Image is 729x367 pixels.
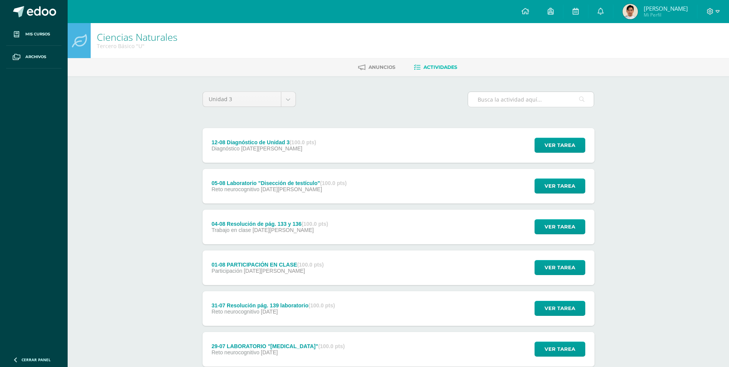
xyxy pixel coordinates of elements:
[97,32,178,42] h1: Ciencias Naturales
[535,178,585,194] button: Ver tarea
[25,31,50,37] span: Mis cursos
[211,309,259,315] span: Reto neurocognitivo
[545,260,575,275] span: Ver tarea
[320,180,347,186] strong: (100.0 pts)
[211,343,345,349] div: 29-07 LABORATORIO "[MEDICAL_DATA]"
[414,61,457,73] a: Actividades
[211,139,316,145] div: 12-08 Diagnóstico de Unidad 3
[211,349,259,355] span: Reto neurocognitivo
[261,186,322,192] span: [DATE][PERSON_NAME]
[468,92,594,107] input: Busca la actividad aquí...
[289,139,316,145] strong: (100.0 pts)
[211,302,335,309] div: 31-07 Resolución pág. 139 laboratorio
[358,61,395,73] a: Anuncios
[545,179,575,193] span: Ver tarea
[6,23,61,46] a: Mis cursos
[211,186,259,192] span: Reto neurocognitivo
[6,46,61,68] a: Archivos
[211,262,324,268] div: 01-08 PARTICIPACIÓN EN CLASE
[211,227,251,233] span: Trabajo en clase
[261,309,278,315] span: [DATE]
[535,219,585,234] button: Ver tarea
[644,5,688,12] span: [PERSON_NAME]
[535,138,585,153] button: Ver tarea
[261,349,278,355] span: [DATE]
[535,260,585,275] button: Ver tarea
[535,342,585,357] button: Ver tarea
[369,64,395,70] span: Anuncios
[302,221,328,227] strong: (100.0 pts)
[211,221,328,227] div: 04-08 Resolución de pág. 133 y 136
[25,54,46,60] span: Archivos
[22,357,51,362] span: Cerrar panel
[318,343,345,349] strong: (100.0 pts)
[244,268,305,274] span: [DATE][PERSON_NAME]
[211,180,347,186] div: 05-08 Laboratorio "Disección de testículo"
[97,30,178,43] a: Ciencias Naturales
[297,262,324,268] strong: (100.0 pts)
[535,301,585,316] button: Ver tarea
[423,64,457,70] span: Actividades
[545,301,575,315] span: Ver tarea
[623,4,638,19] img: 3ef5ddf9f422fdfcafeb43ddfbc22940.png
[203,92,296,107] a: Unidad 3
[308,302,335,309] strong: (100.0 pts)
[252,227,314,233] span: [DATE][PERSON_NAME]
[97,42,178,50] div: Tercero Básico 'U'
[209,92,275,107] span: Unidad 3
[644,12,688,18] span: Mi Perfil
[545,342,575,356] span: Ver tarea
[211,268,242,274] span: Participación
[545,220,575,234] span: Ver tarea
[211,145,239,152] span: Diagnóstico
[545,138,575,152] span: Ver tarea
[241,145,302,152] span: [DATE][PERSON_NAME]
